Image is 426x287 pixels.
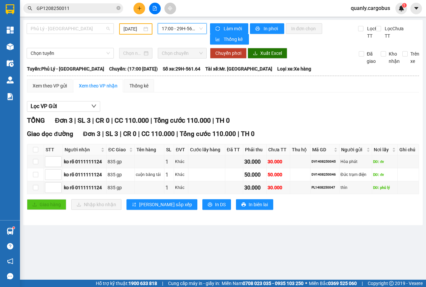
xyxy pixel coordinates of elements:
[106,130,118,138] span: SL 3
[373,172,396,178] div: DĐ: đv
[123,25,142,33] input: 13/08/2025
[128,281,157,286] strong: 1900 633 818
[402,3,407,8] sup: 1
[382,25,405,40] span: Lọc Chưa TT
[305,282,307,285] span: ⚪️
[83,130,101,138] span: Đơn 3
[116,6,120,10] span: close-circle
[129,82,148,89] div: Thống kê
[123,130,136,138] span: CR 0
[312,172,338,177] div: DV1408250046
[27,130,73,138] span: Giao dọc đường
[71,199,121,210] button: downloadNhập kho nhận
[398,5,404,11] img: icon-new-feature
[150,116,152,124] span: |
[311,181,339,194] td: PL1408250047
[362,280,363,287] span: |
[114,116,149,124] span: CC 110.000
[7,228,14,235] img: warehouse-icon
[7,273,13,279] span: message
[364,25,382,40] span: Lọc Đã TT
[312,159,338,164] div: DV1408250045
[163,65,200,72] span: Số xe: 29H-561.64
[202,199,231,210] button: printerIn DS
[410,3,422,14] button: caret-down
[224,25,243,32] span: Làm mới
[210,34,249,45] button: bar-chartThống kê
[108,146,128,153] span: ĐC Giao
[78,116,91,124] span: SL 3
[107,184,133,191] div: 835 gp
[309,280,357,287] span: Miền Bắc
[31,102,57,110] span: Lọc VP Gửi
[236,199,273,210] button: printerIn biên lai
[168,6,172,11] span: aim
[188,144,225,155] th: Cước lấy hàng
[79,82,117,89] div: Xem theo VP nhận
[373,185,396,191] div: DĐ: phủ lý
[162,24,202,34] span: 17:00 - 29H-561.64
[176,130,178,138] span: |
[403,3,405,8] span: 1
[312,185,338,190] div: PL1408250047
[374,146,391,153] span: Nơi lấy
[175,172,187,178] div: Khác
[408,50,422,65] span: Trên xe
[341,146,365,153] span: Người gửi
[27,116,45,124] span: TỔNG
[126,199,197,210] button: sort-ascending[PERSON_NAME] sắp xếp
[44,144,63,155] th: STT
[168,280,220,287] span: Cung cấp máy in - giấy in:
[364,50,378,65] span: Đã giao
[7,60,14,67] img: warehouse-icon
[244,158,265,166] div: 30.000
[152,6,157,11] span: file-add
[154,116,211,124] span: Tổng cước 110.000
[141,130,175,138] span: CC 110.000
[7,76,14,83] img: warehouse-icon
[7,93,14,100] img: solution-icon
[224,36,244,43] span: Thống kê
[398,144,419,155] th: Ghi chú
[340,185,371,191] div: thìn
[328,281,357,286] strong: 0369 525 060
[133,3,145,14] button: plus
[164,3,176,14] button: aim
[238,130,239,138] span: |
[111,116,113,124] span: |
[33,82,67,89] div: Xem theo VP gửi
[64,158,105,165] div: ko rõ 0111111124
[386,50,402,65] span: Kho nhận
[7,258,13,264] span: notification
[215,201,226,208] span: In DS
[413,5,419,11] span: caret-down
[135,144,164,155] th: Tên hàng
[165,184,173,192] div: 1
[64,184,105,191] div: ko rõ 0111111124
[107,171,133,178] div: 835 gp
[137,6,142,11] span: plus
[91,103,97,109] span: down
[264,25,279,32] span: In phơi
[243,281,304,286] strong: 0708 023 035 - 0935 103 250
[210,48,247,59] button: Chuyển phơi
[37,5,115,12] input: Tìm tên, số ĐT hoặc mã đơn
[109,65,158,72] span: Chuyến: (17:00 [DATE])
[139,201,192,208] span: [PERSON_NAME] sắp xếp
[340,159,371,165] div: Hòa phát
[7,43,14,50] img: warehouse-icon
[136,172,163,178] div: cuộn băng tải
[92,116,94,124] span: |
[180,130,236,138] span: Tổng cước 110.000
[212,116,214,124] span: |
[31,24,110,34] span: Phủ Lý - Hà Nội
[260,50,282,57] span: Xuất Excel
[311,168,339,181] td: DV1408250046
[340,172,371,178] div: Đức trạm điện
[225,144,243,155] th: Đã TT
[268,184,289,191] div: 30.000
[215,37,221,42] span: bar-chart
[27,199,66,210] button: uploadGiao hàng
[373,159,396,165] div: DĐ: đv
[268,158,289,165] div: 30.000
